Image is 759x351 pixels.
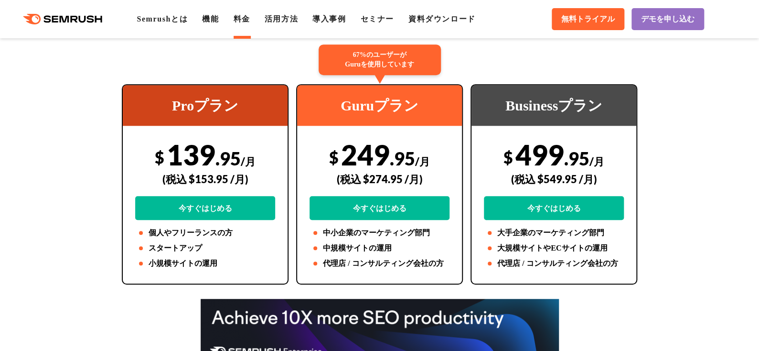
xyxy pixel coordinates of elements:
a: セミナー [360,15,394,23]
div: (税込 $274.95 /月) [310,162,449,196]
span: /月 [589,155,604,168]
a: Semrushとは [137,15,188,23]
a: 活用方法 [265,15,298,23]
a: 資料ダウンロード [408,15,476,23]
a: 料金 [233,15,250,23]
div: (税込 $549.95 /月) [484,162,624,196]
div: 249 [310,138,449,220]
div: 67%のユーザーが Guruを使用しています [319,44,441,75]
a: 機能 [202,15,219,23]
span: .95 [215,147,241,169]
li: 代理店 / コンサルティング会社の方 [484,258,624,269]
a: 導入事例 [312,15,346,23]
li: 大規模サイトやECサイトの運用 [484,242,624,254]
span: /月 [241,155,256,168]
li: 個人やフリーランスの方 [135,227,275,239]
li: 小規模サイトの運用 [135,258,275,269]
span: .95 [390,147,415,169]
div: Guruプラン [297,85,462,126]
li: 中規模サイトの運用 [310,242,449,254]
li: スタートアップ [135,242,275,254]
div: Businessプラン [471,85,636,126]
span: $ [155,147,164,167]
span: 無料トライアル [561,14,615,24]
a: 今すぐはじめる [484,196,624,220]
span: デモを申し込む [641,14,695,24]
li: 代理店 / コンサルティング会社の方 [310,258,449,269]
li: 中小企業のマーケティング部門 [310,227,449,239]
div: (税込 $153.95 /月) [135,162,275,196]
a: デモを申し込む [631,8,704,30]
span: /月 [415,155,430,168]
div: 499 [484,138,624,220]
div: 139 [135,138,275,220]
a: 今すぐはじめる [310,196,449,220]
span: .95 [564,147,589,169]
a: 無料トライアル [552,8,624,30]
li: 大手企業のマーケティング部門 [484,227,624,239]
div: Proプラン [123,85,288,126]
a: 今すぐはじめる [135,196,275,220]
span: $ [329,147,339,167]
span: $ [503,147,513,167]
